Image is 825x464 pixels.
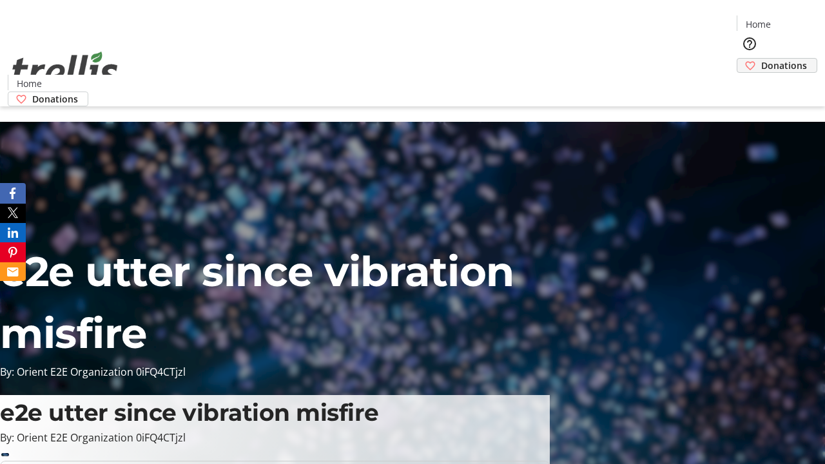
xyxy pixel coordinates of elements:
a: Home [8,77,50,90]
span: Home [17,77,42,90]
span: Donations [761,59,807,72]
a: Home [737,17,779,31]
span: Home [746,17,771,31]
span: Donations [32,92,78,106]
a: Donations [737,58,817,73]
button: Cart [737,73,762,99]
button: Help [737,31,762,57]
a: Donations [8,92,88,106]
img: Orient E2E Organization 0iFQ4CTjzl's Logo [8,37,122,102]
